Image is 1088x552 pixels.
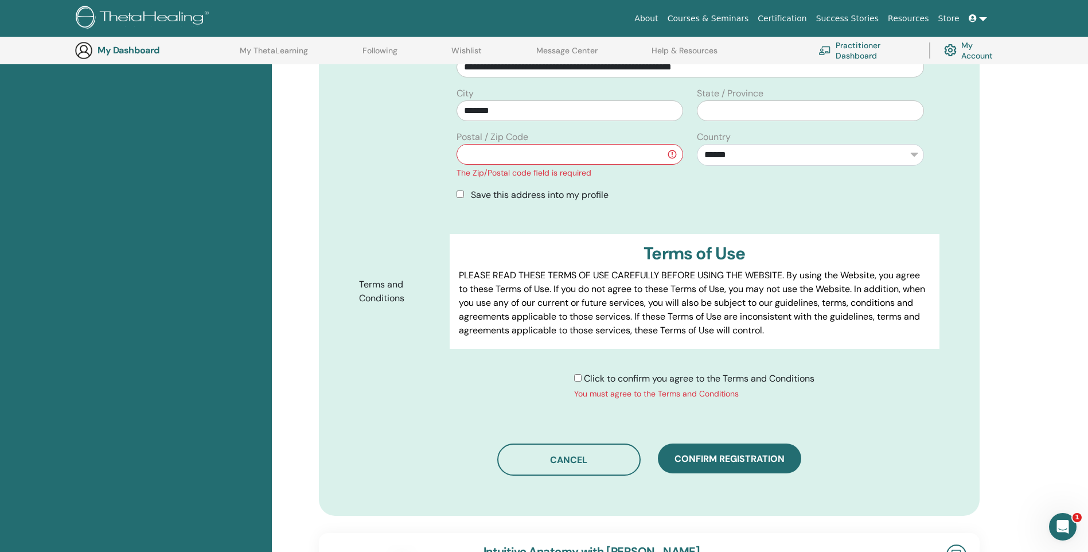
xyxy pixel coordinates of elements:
[1049,513,1077,541] iframe: Intercom live chat
[471,189,609,201] span: Save this address into my profile
[658,444,801,473] button: Confirm registration
[457,167,683,179] div: The Zip/Postal code field is required
[350,274,450,309] label: Terms and Conditions
[76,6,213,32] img: logo.png
[459,347,930,512] p: Lor IpsumDolorsi.ame Cons adipisci elits do eiusm tem incid, utl etdol, magnaali eni adminimve qu...
[451,46,482,64] a: Wishlist
[584,372,814,384] span: Click to confirm you agree to the Terms and Conditions
[944,41,957,59] img: cog.svg
[457,87,474,100] label: City
[98,45,212,56] h3: My Dashboard
[753,8,811,29] a: Certification
[818,46,831,55] img: chalkboard-teacher.svg
[934,8,964,29] a: Store
[652,46,717,64] a: Help & Resources
[497,444,641,476] button: Cancel
[630,8,662,29] a: About
[818,38,915,63] a: Practitioner Dashboard
[459,269,930,337] p: PLEASE READ THESE TERMS OF USE CAREFULLY BEFORE USING THE WEBSITE. By using the Website, you agre...
[697,130,731,144] label: Country
[944,38,1002,63] a: My Account
[362,46,397,64] a: Following
[812,8,883,29] a: Success Stories
[883,8,934,29] a: Resources
[663,8,754,29] a: Courses & Seminars
[697,87,763,100] label: State / Province
[240,46,308,64] a: My ThetaLearning
[674,453,785,465] span: Confirm registration
[550,454,587,466] span: Cancel
[459,243,930,264] h3: Terms of Use
[457,130,528,144] label: Postal / Zip Code
[1073,513,1082,522] span: 1
[75,41,93,60] img: generic-user-icon.jpg
[536,46,598,64] a: Message Center
[574,388,814,400] div: You must agree to the Terms and Conditions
